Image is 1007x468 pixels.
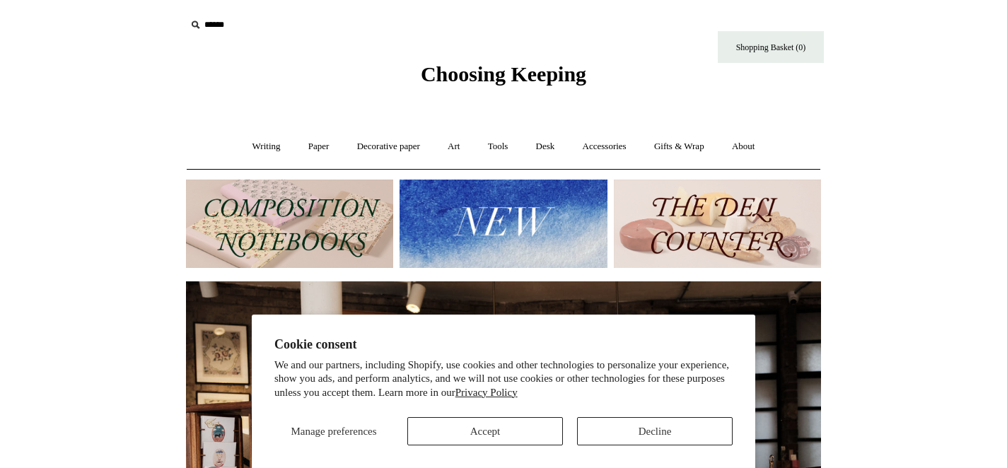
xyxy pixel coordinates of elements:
[186,180,393,268] img: 202302 Composition ledgers.jpg__PID:69722ee6-fa44-49dd-a067-31375e5d54ec
[718,31,824,63] a: Shopping Basket (0)
[523,128,568,165] a: Desk
[435,128,472,165] a: Art
[577,417,733,445] button: Decline
[719,128,768,165] a: About
[570,128,639,165] a: Accessories
[614,180,821,268] img: The Deli Counter
[641,128,717,165] a: Gifts & Wrap
[344,128,433,165] a: Decorative paper
[274,417,393,445] button: Manage preferences
[296,128,342,165] a: Paper
[274,337,733,352] h2: Cookie consent
[421,62,586,86] span: Choosing Keeping
[455,387,518,398] a: Privacy Policy
[475,128,521,165] a: Tools
[421,74,586,83] a: Choosing Keeping
[291,426,376,437] span: Manage preferences
[240,128,293,165] a: Writing
[407,417,563,445] button: Accept
[400,180,607,268] img: New.jpg__PID:f73bdf93-380a-4a35-bcfe-7823039498e1
[274,358,733,400] p: We and our partners, including Shopify, use cookies and other technologies to personalize your ex...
